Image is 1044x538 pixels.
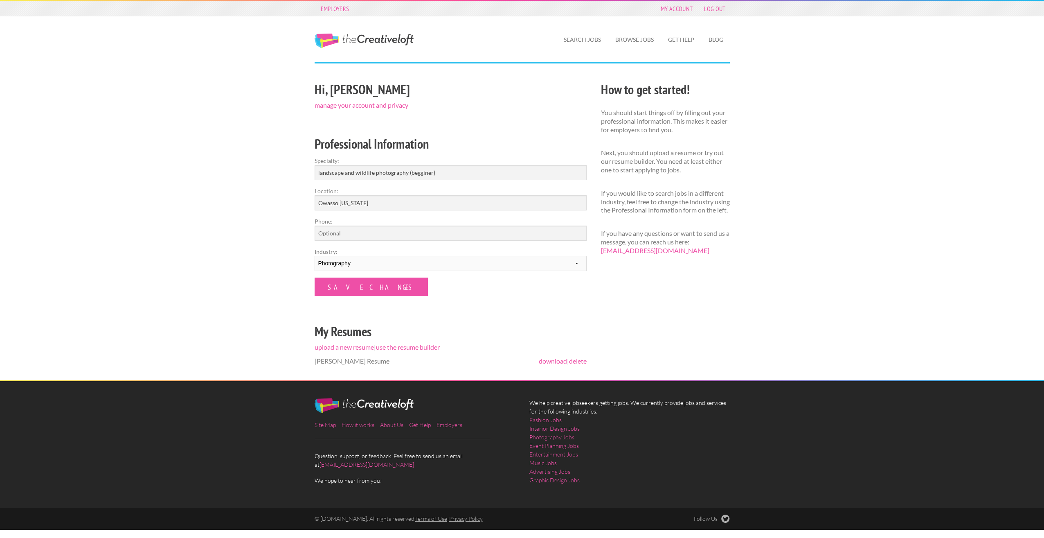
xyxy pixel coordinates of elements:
[315,217,587,226] label: Phone:
[315,247,587,256] label: Industry:
[601,246,709,254] a: [EMAIL_ADDRESS][DOMAIN_NAME]
[529,450,578,459] a: Entertainment Jobs
[319,461,414,468] a: [EMAIL_ADDRESS][DOMAIN_NAME]
[315,398,414,413] img: The Creative Loft
[315,226,587,241] input: Optional
[315,476,515,485] span: We hope to hear from you!
[661,30,701,49] a: Get Help
[436,421,462,428] a: Employers
[376,343,440,351] a: use the resume builder
[529,433,574,441] a: Photography Jobs
[380,421,403,428] a: About Us
[539,357,587,366] span: |
[529,476,580,484] a: Graphic Design Jobs
[409,421,431,428] a: Get Help
[315,80,587,99] h2: Hi, [PERSON_NAME]
[529,416,562,424] a: Fashion Jobs
[657,3,697,14] a: My Account
[307,515,630,523] div: © [DOMAIN_NAME]. All rights reserved. -
[529,467,570,476] a: Advertising Jobs
[601,149,730,174] p: Next, you should upload a resume or try out our resume builder. You need at least either one to s...
[342,421,374,428] a: How it works
[315,343,374,351] a: upload a new resume
[449,515,483,522] a: Privacy Policy
[307,398,522,485] div: Question, support, or feedback. Feel free to send us an email at
[315,322,587,341] h2: My Resumes
[601,109,730,134] p: You should start things off by filling out your professional information. This makes it easier fo...
[522,398,737,491] div: We help creative jobseekers getting jobs. We currently provide jobs and services for the followin...
[415,515,447,522] a: Terms of Use
[315,421,336,428] a: Site Map
[529,459,557,467] a: Music Jobs
[569,357,587,365] a: delete
[609,30,660,49] a: Browse Jobs
[601,80,730,99] h2: How to get started!
[702,30,730,49] a: Blog
[307,79,594,380] div: |
[315,187,587,195] label: Location:
[317,3,353,14] a: Employers
[315,195,587,210] input: e.g. New York, NY
[315,278,428,296] input: Save Changes
[315,156,587,165] label: Specialty:
[601,189,730,215] p: If you would like to search jobs in a different industry, feel free to change the industry using ...
[557,30,607,49] a: Search Jobs
[529,424,580,433] a: Interior Design Jobs
[529,441,579,450] a: Event Planning Jobs
[539,357,567,365] a: download
[694,515,730,523] a: Follow Us
[700,3,729,14] a: Log Out
[315,357,389,365] span: [PERSON_NAME] Resume
[315,34,414,48] a: The Creative Loft
[601,229,730,255] p: If you have any questions or want to send us a message, you can reach us here:
[315,135,587,153] h2: Professional Information
[315,101,408,109] a: manage your account and privacy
